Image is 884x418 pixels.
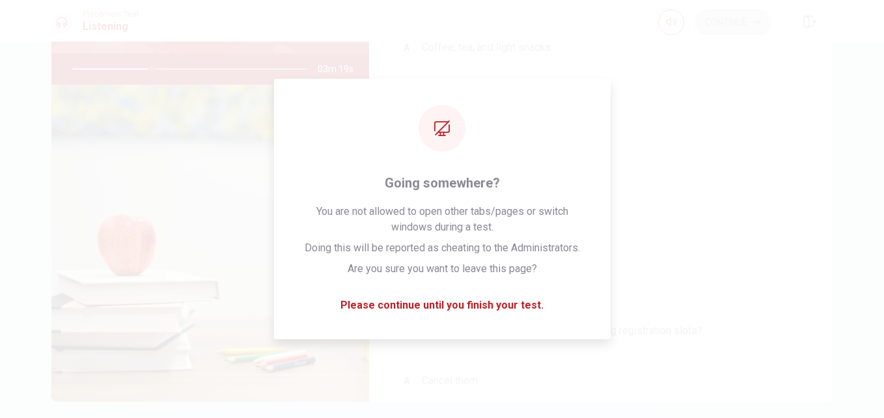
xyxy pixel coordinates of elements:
div: B [396,85,417,106]
div: C [396,133,417,154]
span: Water only [422,184,470,200]
h1: Listening [83,19,139,35]
span: Full meals [422,88,469,104]
span: 03m 19s [318,53,364,85]
span: Sandwiches and drinks [422,136,527,152]
h4: Question 14 [390,286,812,307]
div: D [396,182,417,202]
div: A [396,370,417,391]
span: What does the man plan to do about the remaining registration slots? [390,323,812,339]
img: Organizing a Community Workshop [51,85,369,402]
span: Coffee, tea, and light snacks [422,40,551,55]
button: BFull meals [390,79,812,112]
button: ACoffee, tea, and light snacks [390,31,812,64]
button: DWater only [390,176,812,208]
button: CSandwiches and drinks [390,128,812,160]
span: Cancel them [422,373,478,389]
div: A [396,37,417,58]
span: Placement Test [83,10,139,19]
button: ACancel them [390,365,812,397]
